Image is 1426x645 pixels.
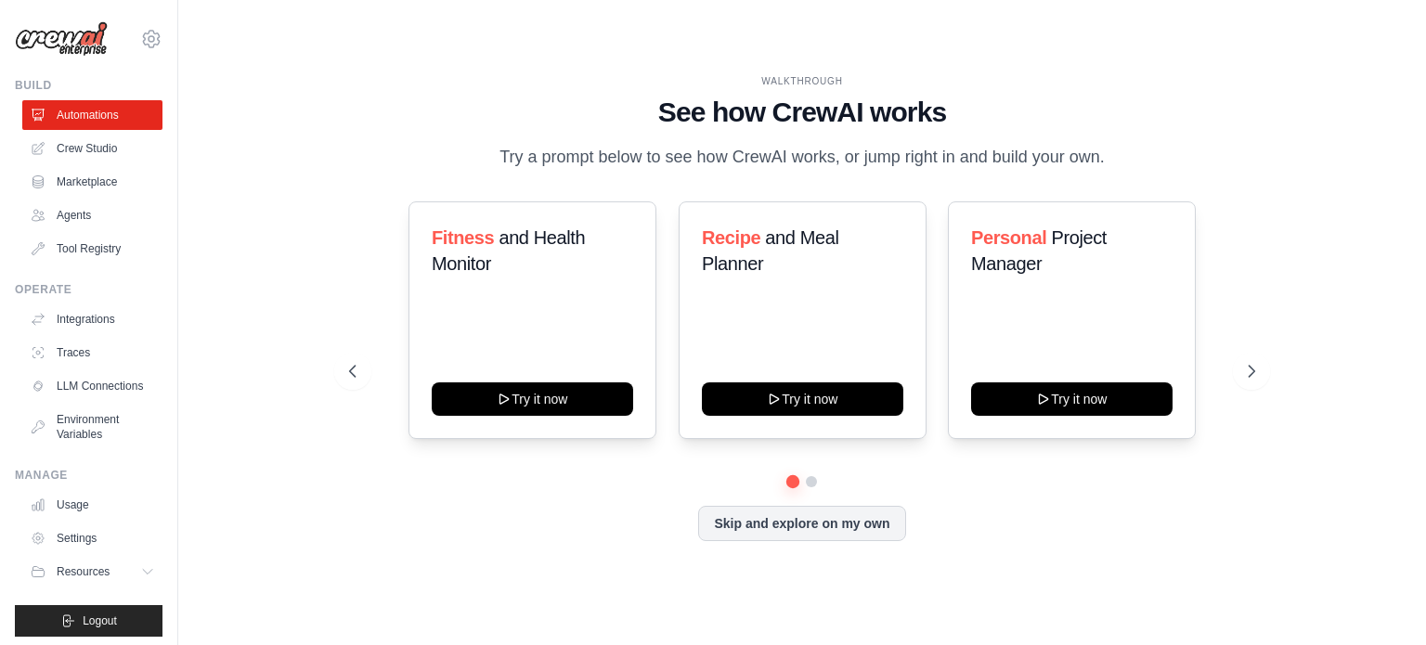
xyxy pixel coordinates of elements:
button: Logout [15,605,162,637]
a: Environment Variables [22,405,162,449]
button: Skip and explore on my own [698,506,905,541]
button: Try it now [971,382,1173,416]
span: Project Manager [971,227,1107,274]
a: Automations [22,100,162,130]
p: Try a prompt below to see how CrewAI works, or jump right in and build your own. [490,144,1114,171]
button: Try it now [432,382,633,416]
span: Personal [971,227,1046,248]
a: Marketplace [22,167,162,197]
button: Try it now [702,382,903,416]
div: Manage [15,468,162,483]
a: Agents [22,200,162,230]
span: Logout [83,613,117,628]
span: Recipe [702,227,760,248]
div: Build [15,78,162,93]
a: Usage [22,490,162,520]
div: WALKTHROUGH [349,74,1255,88]
span: Resources [57,564,110,579]
a: Settings [22,523,162,553]
span: Fitness [432,227,494,248]
a: Tool Registry [22,234,162,264]
span: and Health Monitor [432,227,585,274]
a: Integrations [22,304,162,334]
a: Traces [22,338,162,368]
h1: See how CrewAI works [349,96,1255,129]
div: Operate [15,282,162,297]
button: Resources [22,557,162,587]
img: Logo [15,21,108,57]
span: and Meal Planner [702,227,838,274]
a: LLM Connections [22,371,162,401]
a: Crew Studio [22,134,162,163]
